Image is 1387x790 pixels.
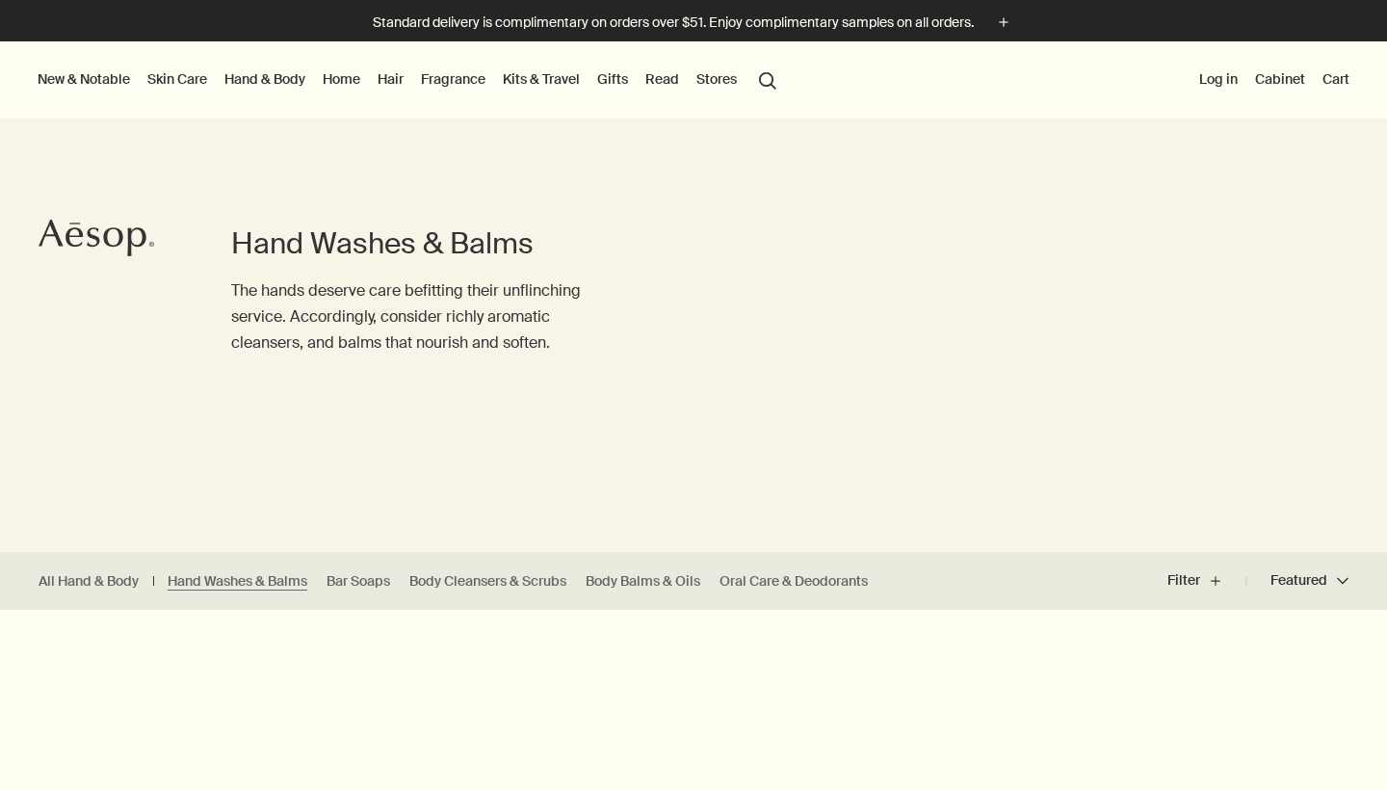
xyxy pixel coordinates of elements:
div: Notable formulation [483,630,605,647]
svg: Aesop [39,219,154,257]
button: Featured [1246,558,1348,604]
div: Daily essential [946,630,1034,647]
p: The hands deserve care befitting their unflinching service. Accordingly, consider richly aromatic... [231,277,616,356]
button: New & Notable [34,66,134,92]
a: Oral Care & Deodorants [720,572,868,591]
button: Filter [1167,558,1246,604]
a: Cabinet [1251,66,1309,92]
a: Hair [374,66,407,92]
a: All Hand & Body [39,572,139,591]
button: Standard delivery is complimentary on orders over $51. Enjoy complimentary samples on all orders. [373,12,1014,34]
a: Kits & Travel [499,66,584,92]
p: Standard delivery is complimentary on orders over $51. Enjoy complimentary samples on all orders. [373,13,974,33]
button: Log in [1195,66,1242,92]
button: Save to cabinet [877,621,912,656]
button: Save to cabinet [1341,621,1375,656]
button: Cart [1319,66,1353,92]
button: Open search [750,61,785,97]
a: Body Cleansers & Scrubs [409,572,566,591]
nav: supplementary [1195,41,1353,118]
a: Bar Soaps [327,572,390,591]
button: Save to cabinet [414,621,449,656]
a: Read [641,66,683,92]
h1: Hand Washes & Balms [231,224,616,263]
nav: primary [34,41,785,118]
a: Skin Care [144,66,211,92]
a: Body Balms & Oils [586,572,700,591]
a: Hand & Body [221,66,309,92]
a: Home [319,66,364,92]
div: New addition [19,630,99,647]
a: Fragrance [417,66,489,92]
button: Stores [693,66,741,92]
a: Hand Washes & Balms [168,572,307,591]
a: Gifts [593,66,632,92]
a: Aesop [34,214,159,267]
